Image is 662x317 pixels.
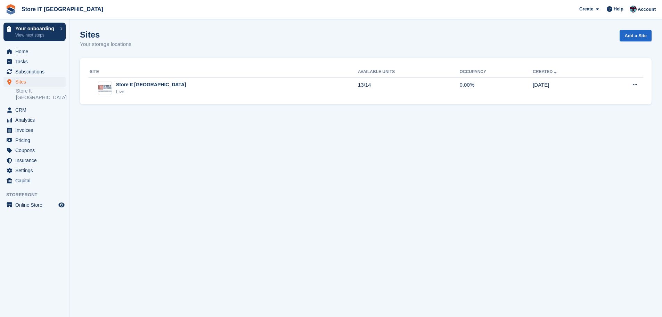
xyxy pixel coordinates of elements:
a: menu [3,47,66,56]
a: menu [3,176,66,185]
td: 0.00% [460,77,533,99]
span: Pricing [15,135,57,145]
div: Live [116,88,186,95]
span: Invoices [15,125,57,135]
a: menu [3,156,66,165]
span: Tasks [15,57,57,66]
p: Your storage locations [80,40,131,48]
span: Analytics [15,115,57,125]
a: menu [3,166,66,175]
a: menu [3,57,66,66]
p: View next steps [15,32,57,38]
a: Preview store [57,201,66,209]
a: Store It [GEOGRAPHIC_DATA] [16,88,66,101]
a: menu [3,115,66,125]
span: Create [579,6,593,13]
th: Available Units [358,66,460,78]
span: Coupons [15,145,57,155]
a: menu [3,145,66,155]
th: Occupancy [460,66,533,78]
span: Subscriptions [15,67,57,77]
span: Capital [15,176,57,185]
img: Image of Store It Scotland site [98,85,112,92]
img: James Campbell Adamson [630,6,637,13]
p: Your onboarding [15,26,57,31]
td: [DATE] [533,77,603,99]
a: Store IT [GEOGRAPHIC_DATA] [19,3,106,15]
span: Insurance [15,156,57,165]
a: menu [3,135,66,145]
span: Storefront [6,191,69,198]
span: Help [614,6,623,13]
td: 13/14 [358,77,460,99]
h1: Sites [80,30,131,39]
span: Settings [15,166,57,175]
a: menu [3,67,66,77]
span: Sites [15,77,57,87]
a: Your onboarding View next steps [3,23,66,41]
a: menu [3,105,66,115]
a: menu [3,125,66,135]
th: Site [88,66,358,78]
span: Home [15,47,57,56]
span: Online Store [15,200,57,210]
span: CRM [15,105,57,115]
span: Account [638,6,656,13]
div: Store It [GEOGRAPHIC_DATA] [116,81,186,88]
img: stora-icon-8386f47178a22dfd0bd8f6a31ec36ba5ce8667c1dd55bd0f319d3a0aa187defe.svg [6,4,16,15]
a: Add a Site [620,30,652,41]
a: menu [3,200,66,210]
a: Created [533,69,558,74]
a: menu [3,77,66,87]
